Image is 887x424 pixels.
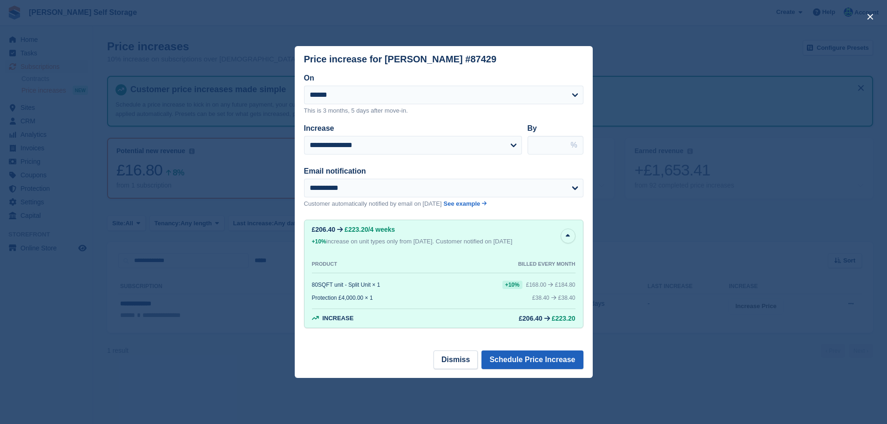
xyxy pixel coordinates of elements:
label: Increase [304,124,334,132]
div: Protection £4,000.00 × 1 [312,295,373,301]
label: By [528,124,537,132]
button: close [863,9,878,24]
div: £38.40 [532,295,549,301]
p: Customer automatically notified by email on [DATE] [304,199,442,209]
div: +10% [312,237,326,246]
span: increase on unit types only from [DATE]. [312,238,434,245]
div: £168.00 [526,282,546,288]
span: Customer notified on [DATE] [436,238,513,245]
label: Email notification [304,167,366,175]
div: PRODUCT [312,261,337,267]
div: Price increase for [PERSON_NAME] #87429 [304,54,497,65]
div: +10% [502,281,522,289]
span: £38.40 [558,295,576,301]
label: On [304,74,314,82]
div: £206.40 [519,315,542,322]
span: See example [444,200,481,207]
p: This is 3 months, 5 days after move-in. [304,106,583,115]
span: £223.20 [345,226,368,233]
span: £223.20 [552,315,576,322]
button: Schedule Price Increase [481,350,583,369]
div: 80SQFT unit - Split Unit × 1 [312,282,380,288]
div: BILLED EVERY MONTH [518,261,576,267]
span: /4 weeks [368,226,395,233]
span: £184.80 [555,282,575,288]
div: £206.40 [312,226,336,233]
a: See example [444,199,487,209]
button: Dismiss [433,350,478,369]
span: Increase [322,315,353,322]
